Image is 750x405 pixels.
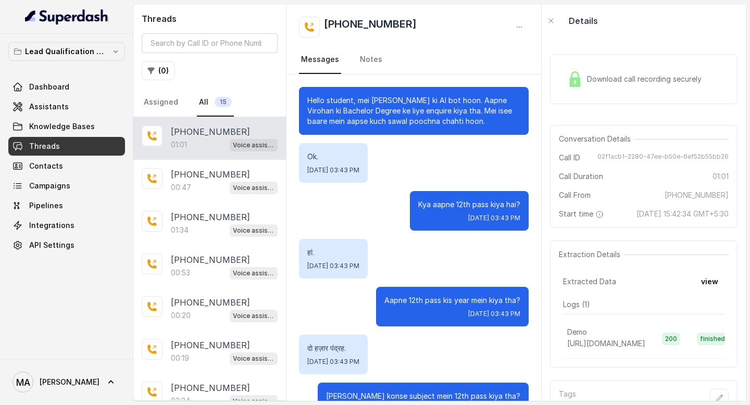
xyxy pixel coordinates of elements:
p: 00:19 [171,353,189,363]
span: Integrations [29,220,74,231]
span: Knowledge Bases [29,121,95,132]
a: Notes [358,46,384,74]
p: Ok. [307,151,359,162]
span: Extracted Data [563,276,616,287]
p: [PHONE_NUMBER] [171,168,250,181]
span: 02f1acb1-2280-47ee-b50e-6ef52b55bb26 [597,153,729,163]
span: Threads [29,141,60,151]
span: Pipelines [29,200,63,211]
p: [PERSON_NAME] konse subject mein 12th pass kiya tha? [326,391,520,401]
a: API Settings [8,236,125,255]
button: (0) [142,61,175,80]
a: Contacts [8,157,125,175]
p: 01:01 [171,140,187,150]
input: Search by Call ID or Phone Number [142,33,278,53]
p: 00:53 [171,268,190,278]
img: Lock Icon [567,71,583,87]
p: 00:47 [171,182,191,193]
span: Assistants [29,102,69,112]
span: Campaigns [29,181,70,191]
a: Dashboard [8,78,125,96]
span: Call From [559,190,591,200]
span: [PERSON_NAME] [40,377,99,387]
p: Demo [567,327,587,337]
p: [PHONE_NUMBER] [171,211,250,223]
img: light.svg [25,8,109,25]
span: [DATE] 03:43 PM [307,166,359,174]
p: Aapne 12th pass kis year mein kiya tha? [384,295,520,306]
p: Voice assistant [233,183,274,193]
a: Threads [8,137,125,156]
p: [PHONE_NUMBER] [171,339,250,351]
a: Knowledge Bases [8,117,125,136]
span: finished [697,333,728,345]
p: Details [569,15,598,27]
a: [PERSON_NAME] [8,368,125,397]
a: Campaigns [8,176,125,195]
a: Assigned [142,88,180,117]
p: Logs ( 1 ) [563,299,724,310]
span: Contacts [29,161,63,171]
p: [PHONE_NUMBER] [171,125,250,138]
span: 200 [662,333,680,345]
span: 15 [215,97,232,107]
p: Voice assistant [233,225,274,236]
a: All15 [197,88,234,117]
nav: Tabs [299,46,529,74]
span: Call ID [559,153,580,163]
text: MA [16,377,30,388]
p: 00:20 [171,310,191,321]
a: Pipelines [8,196,125,215]
p: Hello student, mei [PERSON_NAME] ki AI bot hoon. Aapne Virohan ki Bachelor Degree ke liye enquire... [307,95,520,126]
h2: [PHONE_NUMBER] [324,17,417,37]
span: [DATE] 15:42:34 GMT+5:30 [636,209,729,219]
span: [DATE] 03:43 PM [307,262,359,270]
p: 01:34 [171,225,189,235]
p: [PHONE_NUMBER] [171,382,250,394]
p: Lead Qualification AI Call [25,45,108,58]
span: 01:01 [712,171,729,182]
p: [PHONE_NUMBER] [171,296,250,309]
span: API Settings [29,240,74,250]
span: Download call recording securely [587,74,706,84]
p: Voice assistant [233,140,274,150]
p: हां. [307,247,359,258]
p: Voice assistant [233,353,274,364]
span: Extraction Details [559,249,624,260]
p: Voice assistant [233,268,274,279]
span: [DATE] 03:43 PM [468,214,520,222]
span: [DATE] 03:43 PM [307,358,359,366]
button: Lead Qualification AI Call [8,42,125,61]
span: Call Duration [559,171,603,182]
span: Conversation Details [559,134,635,144]
h2: Threads [142,12,278,25]
p: Voice assistant [233,311,274,321]
span: Dashboard [29,82,69,92]
span: [DATE] 03:43 PM [468,310,520,318]
a: Integrations [8,216,125,235]
p: दो हज़ार पंद्रह. [307,343,359,353]
span: Start time [559,209,606,219]
button: view [695,272,724,291]
span: [URL][DOMAIN_NAME] [567,339,645,348]
a: Assistants [8,97,125,116]
span: [PHONE_NUMBER] [665,190,729,200]
p: Kya aapne 12th pass kiya hai? [418,199,520,210]
a: Messages [299,46,341,74]
nav: Tabs [142,88,278,117]
p: [PHONE_NUMBER] [171,254,250,266]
